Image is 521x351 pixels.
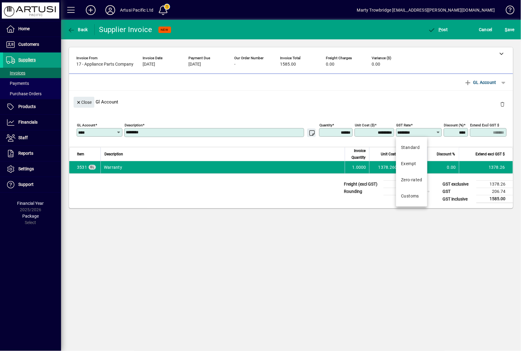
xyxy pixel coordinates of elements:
div: Standard [401,144,420,151]
span: Financial Year [17,201,44,206]
mat-label: Discount (%) [444,123,464,127]
button: Add [81,5,100,16]
td: GST inclusive [440,195,476,203]
button: Save [504,24,516,35]
td: Warranty [100,161,345,173]
span: [DATE] [188,62,201,67]
span: GL [90,165,94,169]
div: Marty Trowbridge [EMAIL_ADDRESS][PERSON_NAME][DOMAIN_NAME] [357,5,495,15]
span: 1585.00 [280,62,296,67]
span: Close [76,97,92,107]
button: Close [74,97,94,108]
td: GST [440,188,476,195]
td: 0.00 [427,161,459,173]
button: Delete [495,97,510,111]
mat-option: Standard [396,139,427,156]
div: Supplier Invoice [99,25,152,34]
a: Payments [3,78,61,89]
a: Invoices [3,68,61,78]
td: 1378.26 [459,161,513,173]
a: Knowledge Base [501,1,513,21]
span: 0.00 [326,62,334,67]
mat-label: Unit Cost ($) [355,123,375,127]
span: Description [104,151,123,157]
mat-option: Customs [396,188,427,204]
span: Cancel [479,25,493,34]
span: Purchase Orders [6,91,42,96]
app-page-header-button: Delete [495,101,510,107]
span: Products [18,104,36,109]
span: Package [22,214,39,219]
span: Warranty [77,164,87,170]
span: Back [67,27,88,32]
td: 206.74 [476,188,513,195]
span: Staff [18,135,28,140]
app-page-header-button: Back [61,24,95,35]
mat-label: Quantity [319,123,332,127]
a: Purchase Orders [3,89,61,99]
span: Payments [6,81,29,86]
span: Customers [18,42,39,47]
mat-label: GST rate [396,123,411,127]
mat-option: Exempt [396,156,427,172]
span: Support [18,182,34,187]
a: Financials [3,115,61,130]
td: 1.0000 [345,161,369,173]
app-page-header-button: Close [72,99,96,105]
mat-label: Extend excl GST $ [470,123,499,127]
span: Invoice Quantity [349,147,366,161]
span: Item [77,151,84,157]
td: 0.00 [384,181,420,188]
td: Rounding [341,188,384,195]
span: NEW [161,28,169,32]
button: Profile [100,5,120,16]
span: Settings [18,166,34,171]
a: Products [3,99,61,114]
div: Gl Account [69,91,513,113]
span: Invoices [6,71,25,75]
mat-option: Zero-rated [396,172,427,188]
span: Extend excl GST $ [476,151,505,157]
mat-label: Description [125,123,143,127]
button: Cancel [478,24,494,35]
a: Customers [3,37,61,52]
span: 17 - Appliance Parts Company [76,62,133,67]
span: S [505,27,508,32]
button: GL Account [461,77,499,88]
span: Unit Cost $ [381,151,399,157]
span: - [234,62,235,67]
mat-label: GL Account [77,123,95,127]
a: Home [3,21,61,37]
td: GST exclusive [440,181,476,188]
a: Staff [3,130,61,146]
button: Back [66,24,89,35]
td: 0.00 [384,188,420,195]
td: 1378.2600 [369,161,403,173]
div: Customs [401,193,419,199]
a: Settings [3,161,61,177]
a: Reports [3,146,61,161]
div: Artusi Pacific Ltd [120,5,153,15]
span: P [439,27,442,32]
span: Suppliers [18,57,36,62]
span: Discount % [437,151,455,157]
span: ave [505,25,515,34]
span: ost [428,27,448,32]
span: GL Account [464,78,496,87]
td: Freight (excl GST) [341,181,384,188]
td: 1585.00 [476,195,513,203]
span: Financials [18,120,38,125]
div: Exempt [401,161,416,167]
button: Post [427,24,450,35]
span: 0.00 [372,62,380,67]
a: Support [3,177,61,192]
span: Home [18,26,30,31]
td: 1378.26 [476,181,513,188]
span: Reports [18,151,33,156]
div: Zero-rated [401,177,422,183]
span: [DATE] [143,62,155,67]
